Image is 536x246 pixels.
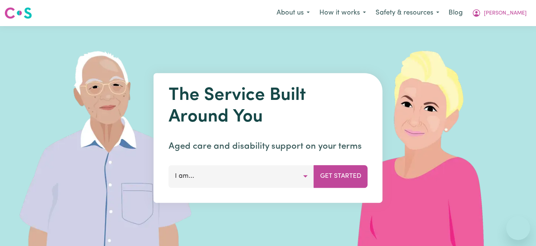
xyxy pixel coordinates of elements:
a: Blog [444,5,467,21]
button: About us [272,5,315,21]
button: I am... [169,165,314,187]
a: Careseekers logo [4,4,32,22]
button: Get Started [314,165,368,187]
button: Safety & resources [371,5,444,21]
button: How it works [315,5,371,21]
img: Careseekers logo [4,6,32,20]
p: Aged care and disability support on your terms [169,140,368,153]
iframe: Button to launch messaging window [506,216,530,240]
h1: The Service Built Around You [169,85,368,128]
button: My Account [467,5,532,21]
span: [PERSON_NAME] [484,9,527,18]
